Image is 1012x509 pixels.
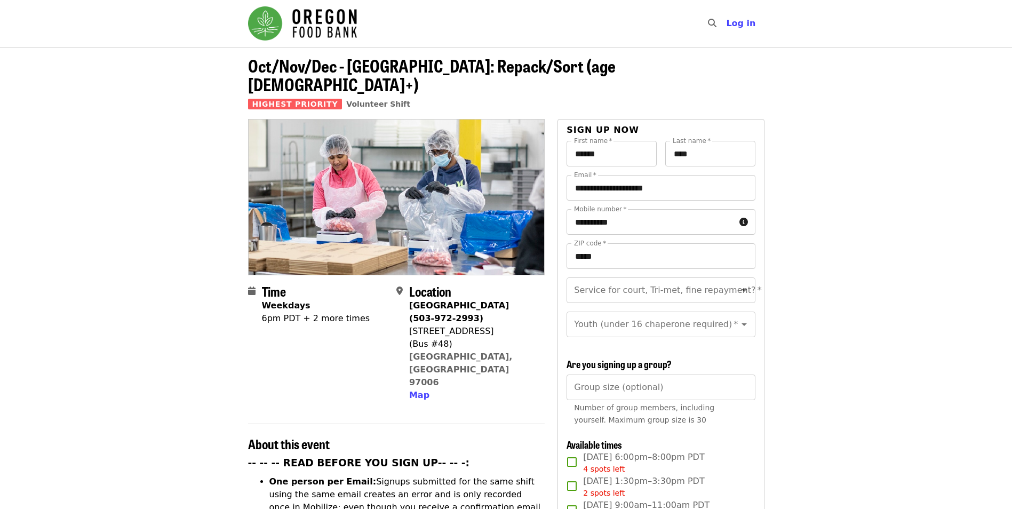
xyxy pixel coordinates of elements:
button: Log in [718,13,764,34]
input: First name [567,141,657,166]
strong: -- -- -- READ BEFORE YOU SIGN UP-- -- -: [248,457,470,468]
strong: [GEOGRAPHIC_DATA] (503-972-2993) [409,300,509,323]
span: About this event [248,434,330,453]
span: [DATE] 6:00pm–8:00pm PDT [583,451,704,475]
span: 4 spots left [583,465,625,473]
i: calendar icon [248,286,256,296]
input: Last name [665,141,755,166]
span: Oct/Nov/Dec - [GEOGRAPHIC_DATA]: Repack/Sort (age [DEMOGRAPHIC_DATA]+) [248,53,616,97]
span: 2 spots left [583,489,625,497]
button: Map [409,389,429,402]
label: Mobile number [574,206,626,212]
label: First name [574,138,612,144]
span: Highest Priority [248,99,342,109]
input: [object Object] [567,375,755,400]
span: [DATE] 1:30pm–3:30pm PDT [583,475,704,499]
span: Sign up now [567,125,639,135]
label: Last name [673,138,711,144]
div: (Bus #48) [409,338,536,351]
div: [STREET_ADDRESS] [409,325,536,338]
input: Search [723,11,731,36]
label: ZIP code [574,240,606,246]
a: [GEOGRAPHIC_DATA], [GEOGRAPHIC_DATA] 97006 [409,352,513,387]
div: 6pm PDT + 2 more times [262,312,370,325]
span: Time [262,282,286,300]
strong: One person per Email: [269,476,377,487]
span: Number of group members, including yourself. Maximum group size is 30 [574,403,714,424]
span: Location [409,282,451,300]
span: Log in [726,18,755,28]
img: Oregon Food Bank - Home [248,6,357,41]
i: circle-info icon [739,217,748,227]
input: Mobile number [567,209,735,235]
i: map-marker-alt icon [396,286,403,296]
label: Email [574,172,596,178]
span: Are you signing up a group? [567,357,672,371]
span: Available times [567,438,622,451]
strong: Weekdays [262,300,310,311]
input: ZIP code [567,243,755,269]
input: Email [567,175,755,201]
button: Open [737,317,752,332]
i: search icon [708,18,716,28]
a: Volunteer Shift [346,100,410,108]
span: Map [409,390,429,400]
img: Oct/Nov/Dec - Beaverton: Repack/Sort (age 10+) organized by Oregon Food Bank [249,120,545,274]
button: Open [737,283,752,298]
